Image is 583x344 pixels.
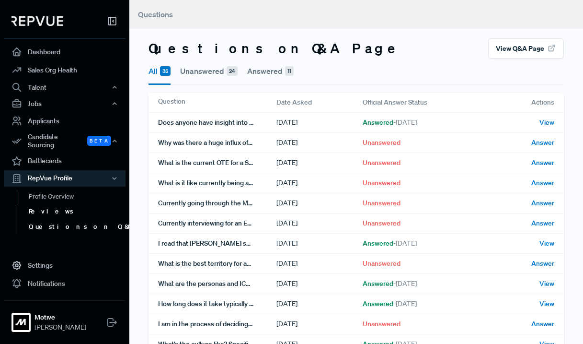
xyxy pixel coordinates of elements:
[531,138,554,148] span: Answer
[539,299,554,309] span: View
[17,204,138,219] a: Reviews
[4,274,126,293] a: Notifications
[363,158,400,168] span: Unanswered
[276,214,363,233] div: [DATE]
[158,214,276,233] div: Currently interviewing for an Enterprise AE role. The Motive recruiter I had my initial call with...
[87,136,111,146] span: Beta
[363,279,417,289] span: Answered
[4,61,126,79] a: Sales Org Health
[17,219,138,235] a: Questions on Q&A
[539,238,554,249] span: View
[393,299,417,308] span: - [DATE]
[17,189,138,204] a: Profile Overview
[276,254,363,273] div: [DATE]
[363,299,417,309] span: Answered
[276,274,363,294] div: [DATE]
[158,193,276,213] div: Currently going through the MM AE interview process and next interview is a final chat with a VP ...
[363,218,400,228] span: Unanswered
[393,239,417,248] span: - [DATE]
[4,152,126,170] a: Battlecards
[531,218,554,228] span: Answer
[276,113,363,132] div: [DATE]
[531,259,554,269] span: Answer
[531,178,554,188] span: Answer
[393,279,417,288] span: - [DATE]
[539,118,554,128] span: View
[158,113,276,132] div: Does anyone have insight into how the Mid-Market Networks team is performing?
[138,10,173,19] span: Questions
[488,43,564,52] a: View Q&A Page
[276,153,363,173] div: [DATE]
[363,198,400,208] span: Unanswered
[158,93,276,112] div: Question
[4,256,126,274] a: Settings
[488,38,564,59] button: View Q&A Page
[363,238,417,249] span: Answered
[276,133,363,153] div: [DATE]
[478,93,554,112] div: Actions
[276,93,363,112] div: Date Asked
[160,66,171,76] span: 35
[158,274,276,294] div: What are the personas and ICPs do AE's/AMs go after?
[285,66,294,76] span: 11
[158,234,276,253] div: I read that [PERSON_NAME] sued Motive for patent infringement, and Motive countersued. Can anyone...
[276,173,363,193] div: [DATE]
[531,319,554,329] span: Answer
[363,319,400,329] span: Unanswered
[158,314,276,334] div: I am in the process of deciding between Motive and another company for Emerging MM. can you pleas...
[158,294,276,314] div: How long does it take typically a high performing SDR to get promoted to AE?
[4,300,126,336] a: MotiveMotive[PERSON_NAME]
[227,66,238,76] span: 24
[276,294,363,314] div: [DATE]
[276,234,363,253] div: [DATE]
[158,133,276,153] div: Why was there a huge influx of reviews on [DATE]? Does management push for good repvue reviews ra...
[247,59,294,83] button: Answered
[363,138,400,148] span: Unanswered
[531,158,554,168] span: Answer
[531,198,554,208] span: Answer
[276,193,363,213] div: [DATE]
[4,170,126,187] button: RepVue Profile
[158,173,276,193] div: What is it like currently being a Mid Market AE?
[4,79,126,95] button: Talent
[363,93,478,112] div: Official Answer Status
[34,312,86,322] strong: Motive
[363,178,400,188] span: Unanswered
[158,254,276,273] div: What is the best territory for an Enterprise AE (West, [GEOGRAPHIC_DATA], etc)? Are Enterprise AE...
[393,118,417,127] span: - [DATE]
[363,118,417,128] span: Answered
[11,16,63,26] img: RepVue
[4,95,126,112] button: Jobs
[34,322,86,332] span: [PERSON_NAME]
[4,43,126,61] a: Dashboard
[4,130,126,152] div: Candidate Sourcing
[13,315,29,330] img: Motive
[276,314,363,334] div: [DATE]
[180,59,238,83] button: Unanswered
[539,279,554,289] span: View
[4,130,126,152] button: Candidate Sourcing Beta
[158,153,276,173] div: What is the current OTE for a Sales Engineer in the SMB (Commercial) space?
[4,112,126,130] a: Applicants
[363,259,400,269] span: Unanswered
[149,59,171,85] button: All
[149,40,401,57] h3: Questions on Q&A Page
